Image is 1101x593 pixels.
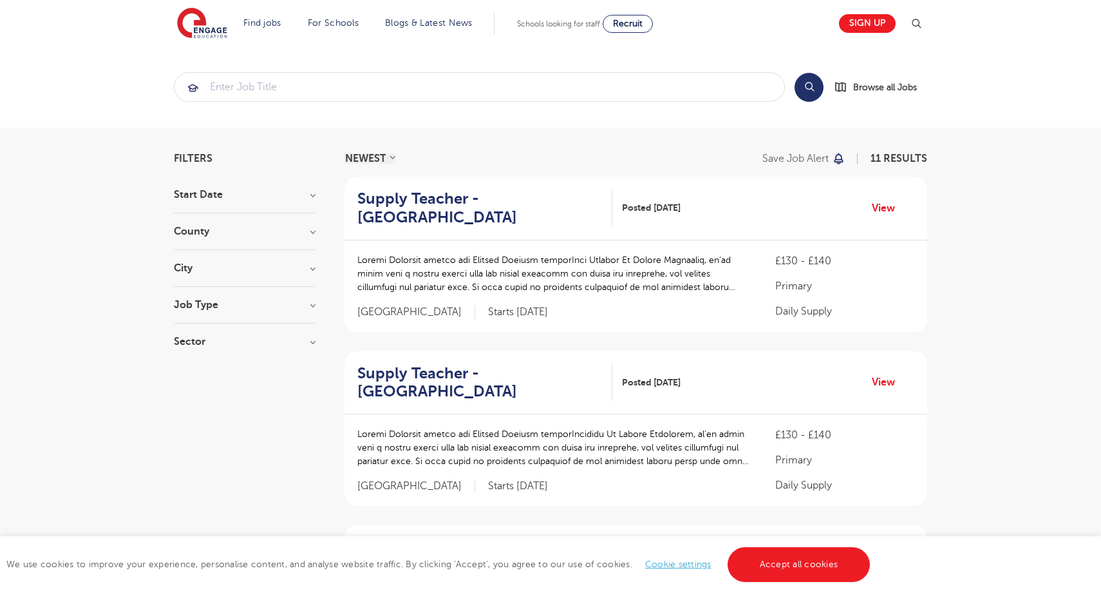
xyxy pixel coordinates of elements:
span: Browse all Jobs [853,80,917,95]
a: Browse all Jobs [834,80,927,95]
a: Recruit [603,15,653,33]
h3: County [174,226,315,237]
a: View [872,374,905,391]
a: For Schools [308,18,359,28]
h2: Supply Teacher - [GEOGRAPHIC_DATA] [357,364,602,402]
p: Starts [DATE] [488,306,548,319]
a: Blogs & Latest News [385,18,473,28]
span: Posted [DATE] [622,376,681,389]
span: [GEOGRAPHIC_DATA] [357,480,475,493]
a: Cookie settings [645,559,711,569]
span: [GEOGRAPHIC_DATA] [357,306,475,319]
h3: Sector [174,336,315,347]
h3: Start Date [174,190,315,200]
a: Accept all cookies [728,547,870,582]
p: Primary [775,452,914,468]
p: Daily Supply [775,478,914,493]
img: Engage Education [177,8,227,40]
h3: City [174,263,315,273]
p: £130 - £140 [775,427,914,443]
p: Loremi Dolorsit ametco adi Elitsed Doeiusm temporIncididu Ut Labore Etdolorem, al’en admin veni q... [357,427,749,468]
p: Loremi Dolorsit ametco adi Elitsed Doeiusm temporInci Utlabor Et Dolore Magnaaliq, en’ad minim ve... [357,253,749,294]
button: Search [795,73,823,102]
input: Submit [174,73,784,101]
a: Supply Teacher - [GEOGRAPHIC_DATA] [357,364,612,402]
a: Supply Teacher - [GEOGRAPHIC_DATA] [357,190,612,227]
p: £130 - £140 [775,253,914,269]
span: Filters [174,153,212,164]
h2: Supply Teacher - [GEOGRAPHIC_DATA] [357,190,602,227]
a: Sign up [839,14,896,33]
a: View [872,200,905,217]
button: Save job alert [762,153,845,164]
span: We use cookies to improve your experience, personalise content, and analyse website traffic. By c... [6,559,873,569]
p: Daily Supply [775,304,914,319]
p: Starts [DATE] [488,480,548,493]
a: Find jobs [243,18,281,28]
span: 11 RESULTS [870,153,927,164]
span: Schools looking for staff [517,19,600,28]
span: Recruit [613,19,643,28]
p: Primary [775,278,914,294]
p: Save job alert [762,153,829,164]
h3: Job Type [174,300,315,310]
div: Submit [174,72,785,102]
span: Posted [DATE] [622,201,681,215]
